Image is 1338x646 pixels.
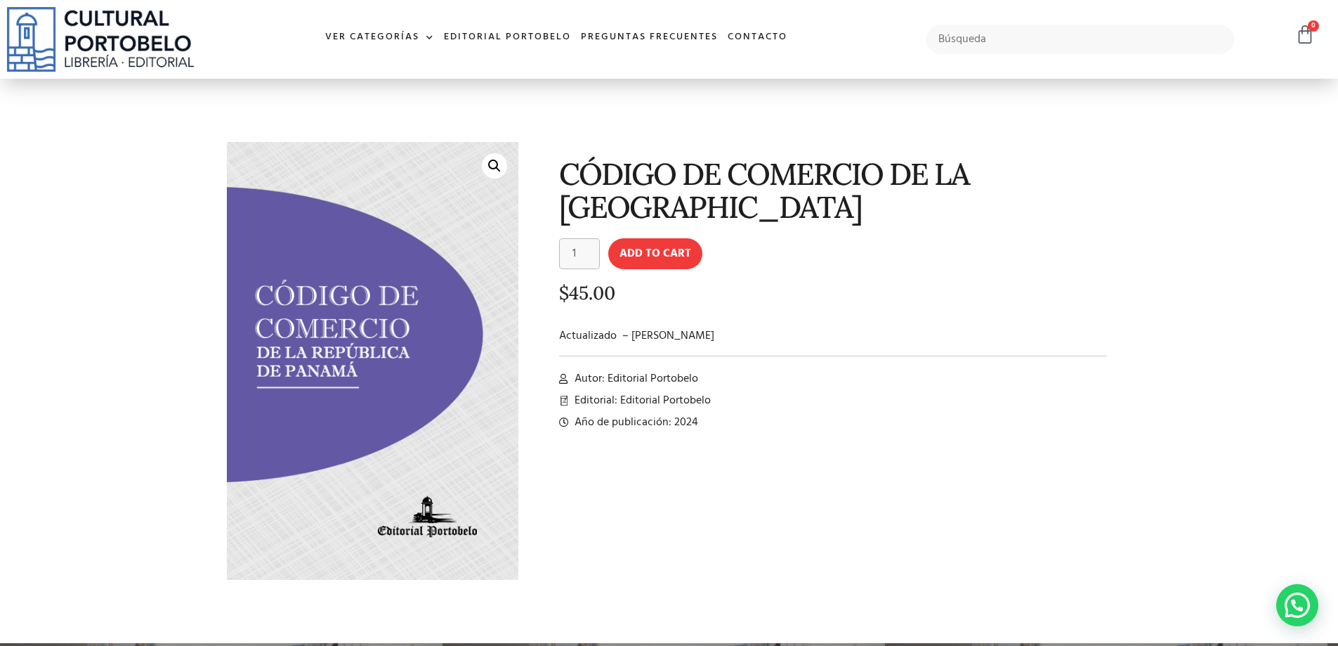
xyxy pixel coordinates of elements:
[926,25,1235,54] input: Búsqueda
[320,22,439,53] a: Ver Categorías
[571,414,698,431] span: Año de publicación: 2024
[571,392,711,409] span: Editorial: Editorial Portobelo
[559,281,615,304] bdi: 45.00
[571,370,698,387] span: Autor: Editorial Portobelo
[1308,20,1319,32] span: 0
[1295,25,1315,45] a: 0
[723,22,792,53] a: Contacto
[559,281,569,304] span: $
[559,157,1108,224] h1: CÓDIGO DE COMERCIO DE LA [GEOGRAPHIC_DATA]
[482,153,507,179] a: 🔍
[559,328,1108,344] p: Actualizado – [PERSON_NAME]
[576,22,723,53] a: Preguntas frecuentes
[608,238,702,269] button: Add to cart
[559,238,600,269] input: Product quantity
[439,22,576,53] a: Editorial Portobelo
